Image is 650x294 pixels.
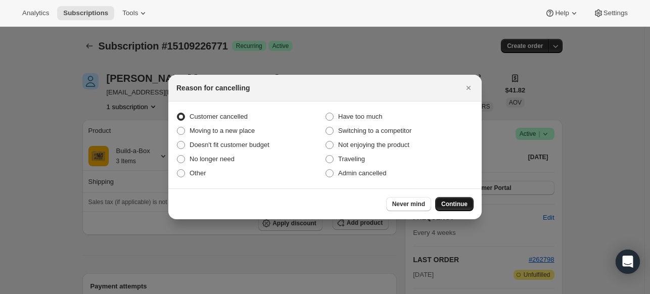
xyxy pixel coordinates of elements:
span: Analytics [22,9,49,17]
button: Continue [435,197,474,211]
h2: Reason for cancelling [176,83,250,93]
span: Never mind [392,200,425,208]
button: Subscriptions [57,6,114,20]
span: Not enjoying the product [338,141,409,149]
button: Help [539,6,585,20]
span: Settings [603,9,628,17]
span: Other [190,169,206,177]
span: No longer need [190,155,235,163]
span: Customer cancelled [190,113,248,120]
span: Traveling [338,155,365,163]
span: Continue [441,200,468,208]
span: Moving to a new place [190,127,255,134]
button: Tools [116,6,154,20]
span: Doesn't fit customer budget [190,141,269,149]
span: Have too much [338,113,382,120]
span: Tools [122,9,138,17]
button: Analytics [16,6,55,20]
span: Help [555,9,569,17]
span: Subscriptions [63,9,108,17]
span: Admin cancelled [338,169,386,177]
button: Settings [587,6,634,20]
button: Never mind [386,197,431,211]
div: Open Intercom Messenger [616,250,640,274]
span: Switching to a competitor [338,127,411,134]
button: Close [461,81,476,95]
